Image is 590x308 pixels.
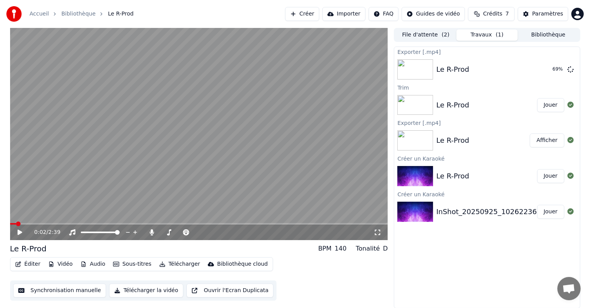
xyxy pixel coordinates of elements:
[442,31,449,39] span: ( 2 )
[518,29,579,41] button: Bibliothèque
[496,31,503,39] span: ( 1 )
[537,205,564,219] button: Jouer
[532,10,563,18] div: Paramètres
[110,259,155,270] button: Sous-titres
[6,6,22,22] img: youka
[217,260,268,268] div: Bibliothèque cloud
[530,133,564,147] button: Afficher
[436,64,469,75] div: Le R-Prod
[318,244,331,253] div: BPM
[48,228,60,236] span: 2:39
[335,244,347,253] div: 140
[383,244,388,253] div: D
[436,206,541,217] div: InShot_20250925_102622368
[394,189,580,199] div: Créer un Karaoké
[356,244,380,253] div: Tonalité
[537,169,564,183] button: Jouer
[77,259,108,270] button: Audio
[436,100,469,111] div: Le R-Prod
[394,83,580,92] div: Trim
[537,98,564,112] button: Jouer
[436,135,469,146] div: Le R-Prod
[456,29,518,41] button: Travaux
[322,7,365,21] button: Importer
[394,47,580,56] div: Exporter [.mp4]
[518,7,568,21] button: Paramètres
[34,228,53,236] div: /
[109,284,183,298] button: Télécharger la vidéo
[369,7,399,21] button: FAQ
[285,7,319,21] button: Créer
[30,10,134,18] nav: breadcrumb
[468,7,515,21] button: Crédits7
[45,259,76,270] button: Vidéo
[505,10,509,18] span: 7
[13,284,106,298] button: Synchronisation manuelle
[483,10,502,18] span: Crédits
[12,259,44,270] button: Éditer
[30,10,49,18] a: Accueil
[395,29,456,41] button: File d'attente
[10,243,47,254] div: Le R-Prod
[394,154,580,163] div: Créer un Karaoké
[186,284,274,298] button: Ouvrir l'Ecran Duplicata
[557,277,581,300] div: Ouvrir le chat
[156,259,203,270] button: Télécharger
[394,118,580,127] div: Exporter [.mp4]
[553,66,564,73] div: 69 %
[108,10,134,18] span: Le R-Prod
[61,10,96,18] a: Bibliothèque
[436,171,469,182] div: Le R-Prod
[34,228,46,236] span: 0:02
[402,7,465,21] button: Guides de vidéo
